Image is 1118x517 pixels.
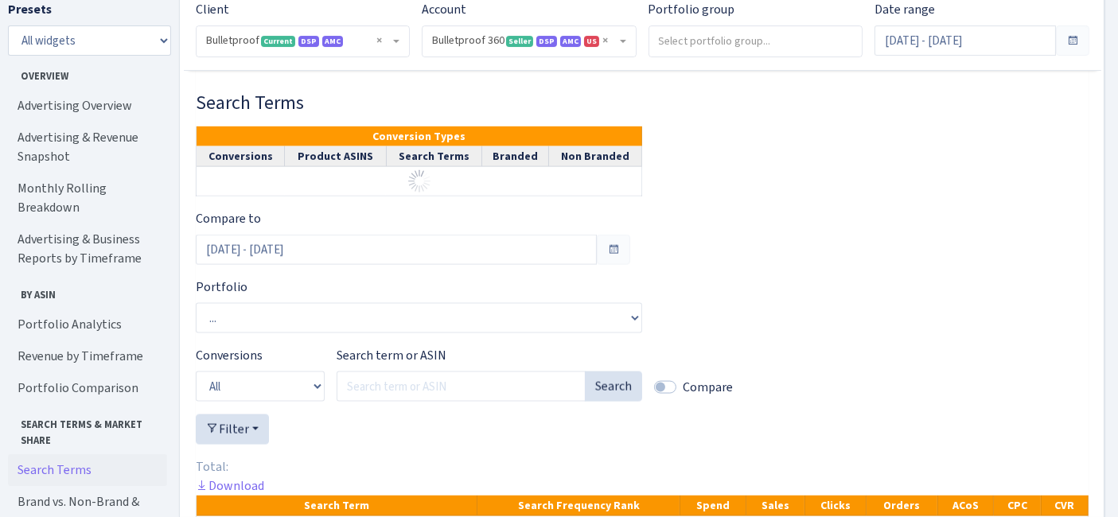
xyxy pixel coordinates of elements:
[261,36,295,47] span: Current
[386,146,481,167] th: Search Terms
[9,281,166,302] span: By ASIN
[585,371,642,402] button: Search
[285,146,386,167] th: Product ASINS
[649,26,863,55] input: Select portfolio group...
[8,454,167,486] a: Search Terms
[337,371,586,402] input: Search term or ASIN
[8,340,167,372] a: Revenue by Timeframe
[432,33,616,49] span: Bulletproof 360 <span class="badge badge-success">Seller</span><span class="badge badge-primary">...
[206,33,390,49] span: Bulletproof <span class="badge badge-success">Current</span><span class="badge badge-primary">DSP...
[9,410,166,447] span: Search Terms & Market Share
[867,496,937,516] th: Orders
[8,90,167,122] a: Advertising Overview
[196,278,247,297] label: Portfolio
[603,33,609,49] span: Remove all items
[197,496,477,516] th: Search Term
[8,372,167,404] a: Portfolio Comparison
[9,62,166,84] span: Overview
[584,36,599,47] span: US
[548,146,641,167] th: Non Branded
[376,33,382,49] span: Remove all items
[506,36,533,47] span: Seller
[481,146,548,167] th: Branded
[804,496,867,516] th: Clicks
[197,146,285,167] th: Conversions
[196,477,264,494] a: Download
[536,36,557,47] span: DSP
[196,91,1089,115] h3: Widget #4
[8,309,167,340] a: Portfolio Analytics
[423,26,635,56] span: Bulletproof 360 <span class="badge badge-success">Seller</span><span class="badge badge-primary">...
[746,496,805,516] th: Sales
[8,224,167,274] a: Advertising & Business Reports by Timeframe
[1041,496,1088,516] th: CVR
[337,346,446,365] label: Search term or ASIN
[8,173,167,224] a: Monthly Rolling Breakdown
[680,496,746,516] th: Spend
[196,414,269,445] button: Filter
[196,346,263,365] label: Conversions
[994,496,1041,516] th: CPC
[197,26,409,56] span: Bulletproof <span class="badge badge-success">Current</span><span class="badge badge-primary">DSP...
[407,169,432,194] img: Preloader
[8,122,167,173] a: Advertising & Revenue Snapshot
[683,378,733,397] label: Compare
[937,496,994,516] th: ACoS
[560,36,581,47] span: AMC
[477,496,680,516] th: Search Frequency Rank
[298,36,319,47] span: DSP
[196,457,1089,476] div: Total:
[322,36,343,47] span: AMC
[196,209,261,228] label: Compare to
[197,126,642,146] th: Conversion Types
